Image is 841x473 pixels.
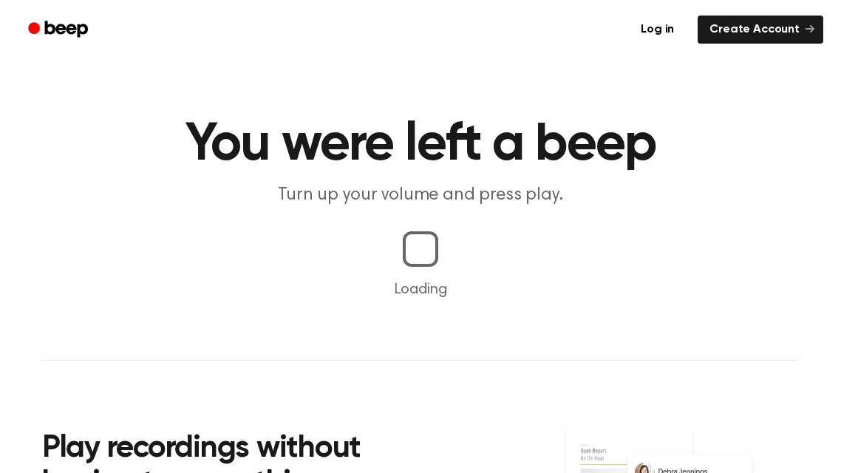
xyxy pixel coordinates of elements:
[137,183,704,208] p: Turn up your volume and press play.
[18,279,823,301] p: Loading
[42,118,799,171] h1: You were left a beep
[18,16,101,44] a: Beep
[698,16,823,44] a: Create Account
[626,13,689,47] a: Log in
